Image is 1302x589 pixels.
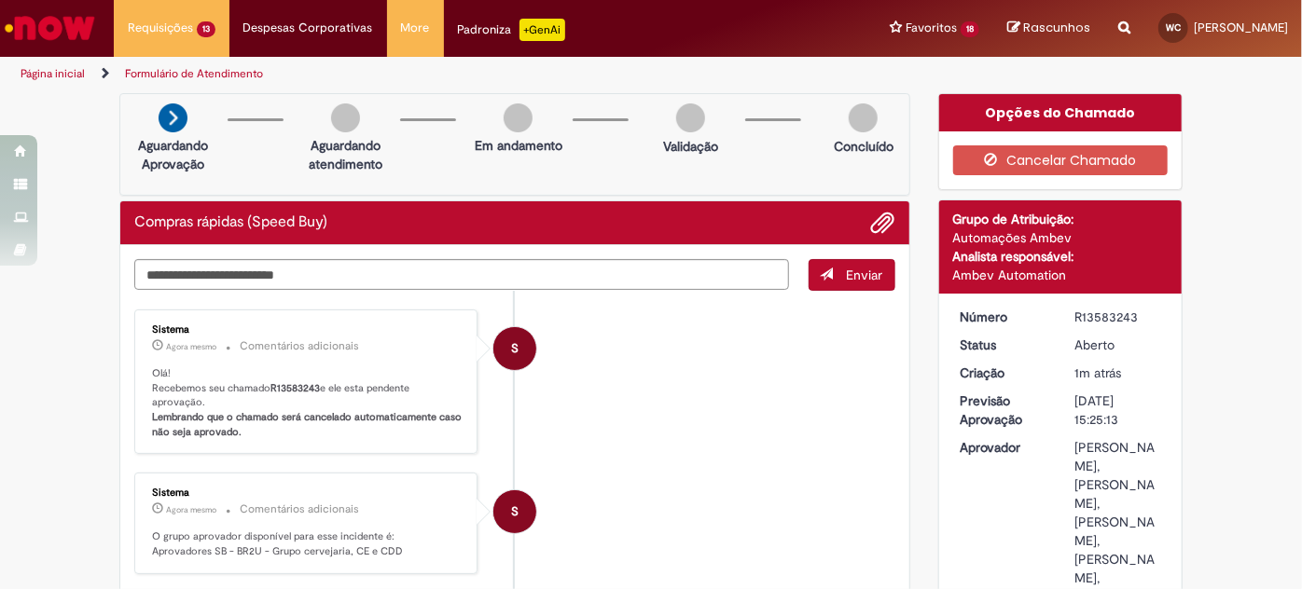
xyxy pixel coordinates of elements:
[1166,21,1181,34] span: WC
[240,338,359,354] small: Comentários adicionais
[14,57,854,91] ul: Trilhas de página
[504,103,533,132] img: img-circle-grey.png
[152,324,463,336] div: Sistema
[947,363,1061,382] dt: Criação
[511,489,519,534] span: S
[847,267,883,283] span: Enviar
[1074,364,1121,381] time: 30/09/2025 17:25:13
[159,103,187,132] img: arrow-next.png
[511,326,519,371] span: S
[152,366,463,440] p: Olá! Recebemos seu chamado e ele esta pendente aprovação.
[152,410,464,439] b: Lembrando que o chamado será cancelado automaticamente caso não seja aprovado.
[128,19,193,37] span: Requisições
[871,211,895,235] button: Adicionar anexos
[128,136,218,173] p: Aguardando Aprovação
[197,21,215,37] span: 13
[953,145,1169,175] button: Cancelar Chamado
[125,66,263,81] a: Formulário de Atendimento
[953,247,1169,266] div: Analista responsável:
[1007,20,1090,37] a: Rascunhos
[1074,308,1161,326] div: R13583243
[21,66,85,81] a: Página inicial
[834,137,893,156] p: Concluído
[2,9,98,47] img: ServiceNow
[939,94,1183,131] div: Opções do Chamado
[243,19,373,37] span: Despesas Corporativas
[1074,336,1161,354] div: Aberto
[849,103,878,132] img: img-circle-grey.png
[166,504,216,515] time: 30/09/2025 17:25:23
[166,504,216,515] span: Agora mesmo
[1074,363,1161,382] div: 30/09/2025 17:25:13
[947,391,1061,429] dt: Previsão Aprovação
[906,19,957,37] span: Favoritos
[270,381,320,395] b: R13583243
[676,103,705,132] img: img-circle-grey.png
[953,266,1169,284] div: Ambev Automation
[1074,391,1161,429] div: [DATE] 15:25:13
[961,21,979,37] span: 18
[947,336,1061,354] dt: Status
[458,19,565,41] div: Padroniza
[300,136,391,173] p: Aguardando atendimento
[493,327,536,370] div: System
[663,137,718,156] p: Validação
[166,341,216,352] span: Agora mesmo
[519,19,565,41] p: +GenAi
[475,136,562,155] p: Em andamento
[1074,364,1121,381] span: 1m atrás
[240,501,359,517] small: Comentários adicionais
[947,438,1061,457] dt: Aprovador
[493,490,536,533] div: System
[953,228,1169,247] div: Automações Ambev
[134,214,327,231] h2: Compras rápidas (Speed Buy) Histórico de tíquete
[809,259,895,291] button: Enviar
[401,19,430,37] span: More
[953,210,1169,228] div: Grupo de Atribuição:
[152,487,463,499] div: Sistema
[1194,20,1288,35] span: [PERSON_NAME]
[1023,19,1090,36] span: Rascunhos
[166,341,216,352] time: 30/09/2025 17:25:25
[134,259,789,290] textarea: Digite sua mensagem aqui...
[152,529,463,558] p: O grupo aprovador disponível para esse incidente é: Aprovadores SB - BR2U - Grupo cervejaria, CE ...
[331,103,360,132] img: img-circle-grey.png
[947,308,1061,326] dt: Número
